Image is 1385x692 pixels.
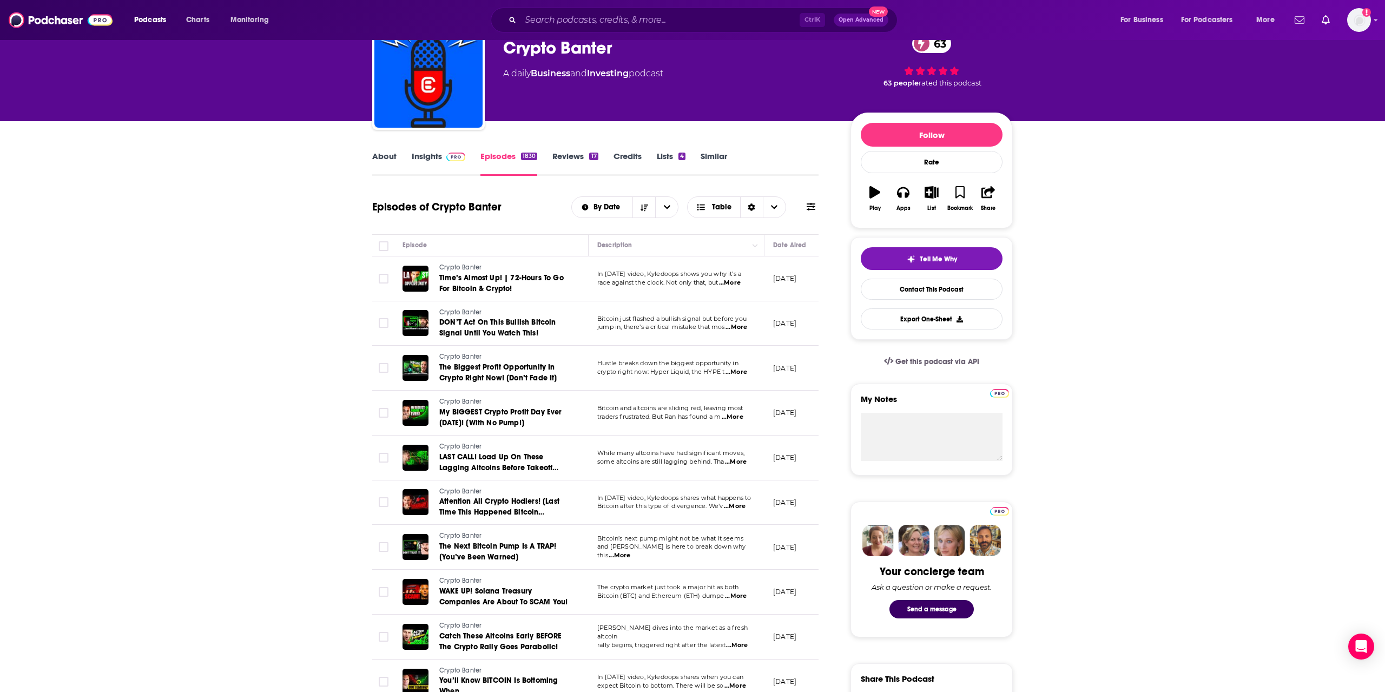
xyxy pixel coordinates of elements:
[1249,11,1288,29] button: open menu
[990,387,1009,398] a: Pro website
[372,151,397,176] a: About
[589,153,598,160] div: 17
[862,525,894,556] img: Sydney Profile
[687,196,786,218] h2: Choose View
[919,79,981,87] span: rated this podcast
[127,11,180,29] button: open menu
[439,487,569,497] a: Crypto Banter
[712,203,731,211] span: Table
[1362,8,1371,17] svg: Add a profile image
[632,197,655,218] button: Sort Direction
[439,398,482,405] span: Crypto Banter
[374,19,483,128] img: Crypto Banter
[773,632,796,641] p: [DATE]
[186,12,209,28] span: Charts
[725,458,747,466] span: ...More
[861,179,889,218] button: Play
[869,205,881,212] div: Play
[773,543,796,552] p: [DATE]
[379,632,388,642] span: Toggle select row
[889,179,917,218] button: Apps
[134,12,166,28] span: Podcasts
[439,531,569,541] a: Crypto Banter
[439,576,569,586] a: Crypto Banter
[946,179,974,218] button: Bookmark
[773,498,796,507] p: [DATE]
[923,34,952,53] span: 63
[597,368,724,375] span: crypto right now: Hyper Liquid, the HYPE t
[773,408,796,417] p: [DATE]
[597,404,743,412] span: Bitcoin and altcoins are sliding red, leaving most
[834,14,888,27] button: Open AdvancedNew
[531,68,570,78] a: Business
[974,179,1003,218] button: Share
[889,600,974,618] button: Send a message
[609,551,630,560] span: ...More
[726,323,747,332] span: ...More
[839,17,883,23] span: Open Advanced
[861,308,1003,329] button: Export One-Sheet
[439,452,569,473] a: LAST CALL! Load Up On These Lagging Altcoins Before Takeoff [Short Squeeze]
[990,389,1009,398] img: Podchaser Pro
[439,586,569,608] a: WAKE UP! Solana Treasury Companies Are About To SCAM You!
[439,407,562,427] span: My BIGGEST Crypto Profit Day Ever [DATE]! [With No Pump!]
[597,359,738,367] span: Hustle breaks down the biggest opportunity in
[880,565,984,578] div: Your concierge team
[719,279,741,287] span: ...More
[597,270,741,278] span: In [DATE] video, Kyledoops shows you why it’s a
[379,497,388,507] span: Toggle select row
[372,200,502,214] h1: Episodes of Crypto Banter
[501,8,908,32] div: Search podcasts, credits, & more...
[597,315,747,322] span: Bitcoin just flashed a bullish signal but before you
[725,592,747,601] span: ...More
[439,586,568,607] span: WAKE UP! Solana Treasury Companies Are About To SCAM You!
[872,583,992,591] div: Ask a question or make a request.
[439,487,482,495] span: Crypto Banter
[597,239,632,252] div: Description
[597,494,751,502] span: In [DATE] video, Kyledoops shares what happens to
[439,631,569,653] a: Catch These Altcoins Early BEFORE The Crypto Rally Goes Parabolic!
[9,10,113,30] img: Podchaser - Follow, Share and Rate Podcasts
[597,502,723,510] span: Bitcoin after this type of divergence. We’v
[749,239,762,252] button: Column Actions
[655,197,678,218] button: open menu
[379,453,388,463] span: Toggle select row
[521,153,537,160] div: 1830
[379,542,388,552] span: Toggle select row
[439,273,564,293] span: Time’s Almost Up! | 72-Hours To Go For Bitcoin & Crypto!
[572,203,633,211] button: open menu
[861,674,934,684] h3: Share This Podcast
[912,34,952,53] a: 63
[439,442,569,452] a: Crypto Banter
[439,622,482,629] span: Crypto Banter
[722,413,743,421] span: ...More
[503,67,663,80] div: A daily podcast
[597,449,744,457] span: While many altcoins have had significant moves,
[947,205,973,212] div: Bookmark
[439,496,569,518] a: Attention All Crypto Hodlers! [Last Time This Happened Bitcoin…
[597,641,726,649] span: rally begins, triggered right after the latest
[439,273,569,294] a: Time’s Almost Up! | 72-Hours To Go For Bitcoin & Crypto!
[439,497,559,517] span: Attention All Crypto Hodlers! [Last Time This Happened Bitcoin…
[861,247,1003,270] button: tell me why sparkleTell Me Why
[379,363,388,373] span: Toggle select row
[726,641,748,650] span: ...More
[552,151,598,176] a: Reviews17
[597,673,743,681] span: In [DATE] video, Kyledoops shares when you can
[379,408,388,418] span: Toggle select row
[439,263,482,271] span: Crypto Banter
[861,394,1003,413] label: My Notes
[869,6,888,17] span: New
[597,583,738,591] span: The crypto market just took a major hit as both
[773,239,806,252] div: Date Aired
[773,677,796,686] p: [DATE]
[969,525,1001,556] img: Jon Profile
[861,279,1003,300] a: Contact This Podcast
[701,151,727,176] a: Similar
[883,79,919,87] span: 63 people
[379,318,388,328] span: Toggle select row
[1347,8,1371,32] span: Logged in as bjonesvested
[439,318,556,338] span: DON’T Act On This Bullish Bitcoin Signal Until You Watch This!
[597,323,725,331] span: jump in, there’s a critical mistake that mos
